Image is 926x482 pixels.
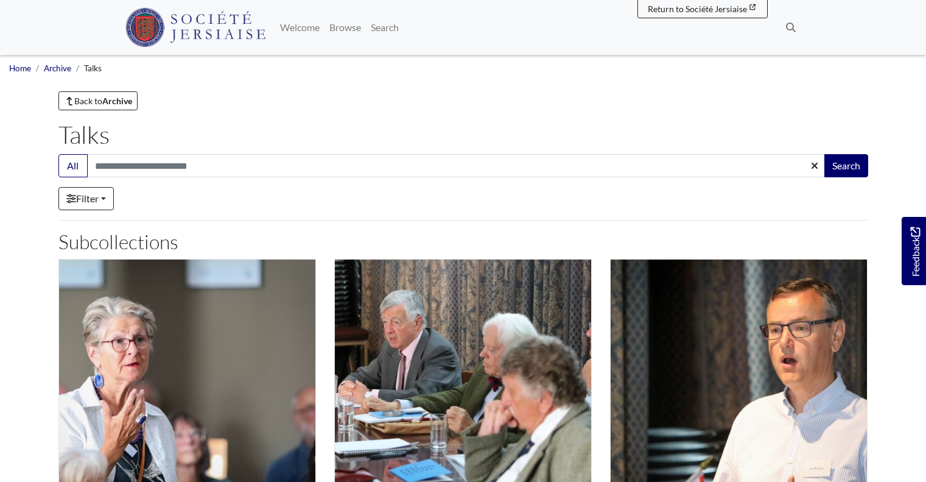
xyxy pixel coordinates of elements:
[324,15,366,40] a: Browse
[902,217,926,285] a: Would you like to provide feedback?
[58,230,868,253] h2: Subcollections
[84,63,102,73] span: Talks
[366,15,404,40] a: Search
[58,154,88,177] button: All
[102,96,132,106] strong: Archive
[648,4,747,14] span: Return to Société Jersiaise
[58,120,868,149] h1: Talks
[908,227,922,276] span: Feedback
[275,15,324,40] a: Welcome
[58,187,114,210] a: Filter
[824,154,868,177] button: Search
[87,154,826,177] input: Search this collection...
[58,91,138,110] a: Back toArchive
[125,5,266,50] a: Société Jersiaise logo
[44,63,71,73] a: Archive
[9,63,31,73] a: Home
[125,8,266,47] img: Société Jersiaise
